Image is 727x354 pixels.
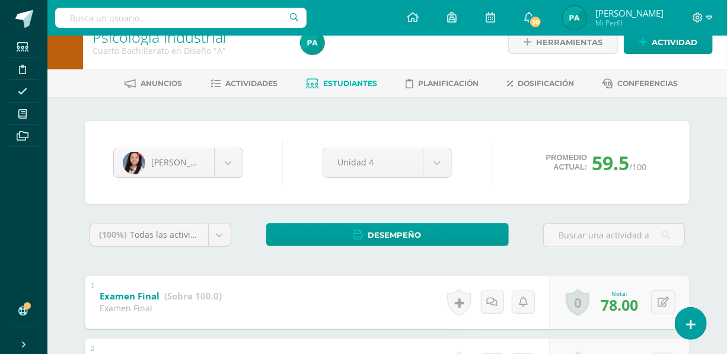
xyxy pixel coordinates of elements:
[603,74,678,93] a: Conferencias
[226,79,278,88] span: Actividades
[338,148,408,176] span: Unidad 4
[93,27,227,47] a: Psicología Industrial
[508,31,618,54] a: Herramientas
[151,157,218,168] span: [PERSON_NAME]
[123,152,145,174] img: d2e38617afe237cc4565d7147a79ddd5.png
[141,79,183,88] span: Anuncios
[546,153,588,172] span: Promedio actual:
[323,148,451,177] a: Unidad 4
[518,79,575,88] span: Dosificación
[301,31,324,55] img: 509b21a4eb38fc6e7096e981583784d8.png
[563,6,586,30] img: 509b21a4eb38fc6e7096e981583784d8.png
[324,79,378,88] span: Estudiantes
[419,79,479,88] span: Planificación
[100,290,160,302] b: Examen Final
[529,15,542,28] span: 30
[93,28,286,45] h1: Psicología Industrial
[211,74,278,93] a: Actividades
[508,74,575,93] a: Dosificación
[406,74,479,93] a: Planificación
[592,150,629,176] span: 59.5
[629,161,646,173] span: /100
[100,287,222,306] a: Examen Final (Sobre 100.0)
[99,229,127,240] span: (100%)
[55,8,307,28] input: Busca un usuario...
[652,31,697,53] span: Actividad
[566,289,589,316] a: 0
[100,302,222,314] div: Examen Final
[130,229,277,240] span: Todas las actividades de esta unidad
[114,148,243,177] a: [PERSON_NAME]
[595,7,664,19] span: [PERSON_NAME]
[164,290,222,302] strong: (Sobre 100.0)
[307,74,378,93] a: Estudiantes
[544,224,684,247] input: Buscar una actividad aquí...
[624,31,713,54] a: Actividad
[618,79,678,88] span: Conferencias
[90,224,231,246] a: (100%)Todas las actividades de esta unidad
[368,224,422,246] span: Desempeño
[536,31,602,53] span: Herramientas
[93,45,286,56] div: Cuarto Bachillerato en Diseño 'A'
[266,223,509,246] a: Desempeño
[601,289,638,298] div: Nota:
[595,18,664,28] span: Mi Perfil
[601,295,638,315] span: 78.00
[125,74,183,93] a: Anuncios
